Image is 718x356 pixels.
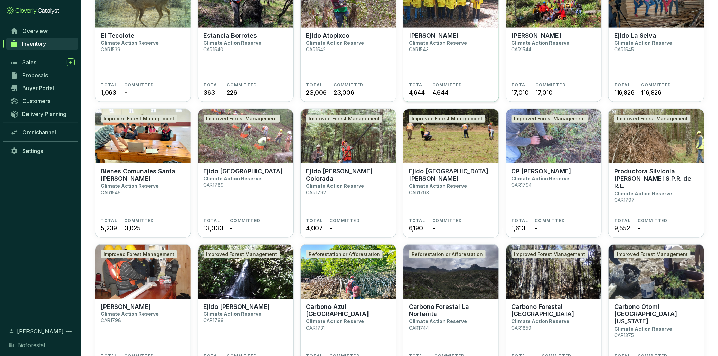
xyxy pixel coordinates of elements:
span: Bioforestal [17,341,45,349]
span: TOTAL [101,82,117,88]
span: - [432,223,435,233]
img: Carbono Azul Playa Tortuga [301,245,396,299]
span: 17,010 [535,88,553,97]
span: 13,033 [204,223,224,233]
p: CAR1545 [614,46,634,52]
span: 4,644 [432,88,448,97]
p: CAR1542 [306,46,326,52]
p: Climate Action Reserve [614,191,672,196]
span: 4,007 [306,223,323,233]
p: Productora Silvícola [PERSON_NAME] S.P.R. de R.L. [614,167,699,190]
img: Ejido Llano Grande [198,109,294,163]
span: TOTAL [409,218,426,223]
div: Improved Forest Management [306,115,382,123]
span: COMMITTED [641,82,672,88]
a: Ejido Llano GrandeImproved Forest ManagementEjido [GEOGRAPHIC_DATA]Climate Action ReserveCAR1789T... [198,109,294,238]
span: Omnichannel [22,129,56,136]
p: CAR1797 [614,197,635,203]
span: TOTAL [614,218,631,223]
span: COMMITTED [124,82,154,88]
span: TOTAL [204,82,220,88]
div: Improved Forest Management [512,250,588,258]
img: Carbono Forestal La Norteñita [403,245,499,299]
img: Ejido Cruz Colorada [301,109,396,163]
div: Improved Forest Management [204,250,280,258]
a: Inventory [6,38,78,50]
a: Customers [7,95,78,107]
span: TOTAL [409,82,426,88]
span: TOTAL [614,82,631,88]
p: Climate Action Reserve [409,319,467,324]
span: COMMITTED [638,218,668,223]
p: Ejido [GEOGRAPHIC_DATA] [204,167,283,175]
span: TOTAL [512,218,528,223]
p: CAR1544 [512,46,532,52]
p: El Tecolote [101,32,134,39]
span: TOTAL [306,218,323,223]
p: Climate Action Reserve [306,183,364,189]
span: TOTAL [306,82,323,88]
a: Ejido San Luis del ValleImproved Forest ManagementEjido [GEOGRAPHIC_DATA][PERSON_NAME]Climate Act... [403,109,499,238]
span: 116,826 [614,88,635,97]
span: 116,826 [641,88,662,97]
a: Delivery Planning [7,108,78,119]
span: Overview [22,27,48,34]
span: 363 [204,88,215,97]
p: Climate Action Reserve [512,40,570,46]
p: [PERSON_NAME] [409,32,459,39]
p: Climate Action Reserve [204,176,262,181]
span: 9,552 [614,223,630,233]
img: Carbono Forestal La Catedral [506,245,602,299]
div: Improved Forest Management [614,115,691,123]
p: Carbono Forestal La Norteñita [409,303,493,318]
span: Sales [22,59,36,66]
a: Omnichannel [7,126,78,138]
span: TOTAL [101,218,117,223]
div: Reforestation or Afforestation [306,250,383,258]
span: TOTAL [512,82,528,88]
p: Bienes Comunales Santa [PERSON_NAME] [101,167,185,182]
p: CAR1789 [204,182,224,188]
div: Improved Forest Management [614,250,691,258]
a: Settings [7,145,78,157]
p: Ejido [PERSON_NAME] Colorada [306,167,391,182]
span: COMMITTED [432,218,462,223]
p: [PERSON_NAME] [101,303,151,311]
a: Productora Silvícola Marte S.P.R. de R.L.Improved Forest ManagementProductora Silvícola [PERSON_N... [608,109,704,238]
p: CAR1546 [101,190,121,195]
span: Settings [22,147,43,154]
span: COMMITTED [432,82,462,88]
p: CAR1799 [204,318,224,323]
span: 4,644 [409,88,425,97]
span: COMMITTED [535,218,565,223]
span: - [329,223,332,233]
img: CP Alejandro Herrera [506,109,602,163]
p: CAR1375 [614,333,634,338]
div: Improved Forest Management [101,250,177,258]
img: Ejido Ocojala [95,245,191,299]
p: Climate Action Reserve [409,40,467,46]
p: Ejido Atopixco [306,32,349,39]
div: Improved Forest Management [409,115,485,123]
p: Climate Action Reserve [306,40,364,46]
span: 226 [227,88,237,97]
span: Inventory [22,40,46,47]
p: CAR1539 [101,46,120,52]
p: Carbono Otomí [GEOGRAPHIC_DATA][US_STATE] [614,303,699,325]
p: Climate Action Reserve [512,176,570,181]
p: Ejido La Selva [614,32,656,39]
p: CAR1744 [409,325,429,331]
p: CAR1543 [409,46,429,52]
div: Improved Forest Management [512,115,588,123]
p: Climate Action Reserve [101,311,159,317]
img: Carbono Otomí La Florida [609,245,704,299]
span: - [230,223,233,233]
span: COMMITTED [329,218,360,223]
span: 5,239 [101,223,117,233]
span: - [638,223,640,233]
div: Improved Forest Management [101,115,177,123]
p: CAR1798 [101,318,121,323]
span: 3,025 [124,223,141,233]
p: Climate Action Reserve [101,40,159,46]
p: Climate Action Reserve [614,40,672,46]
